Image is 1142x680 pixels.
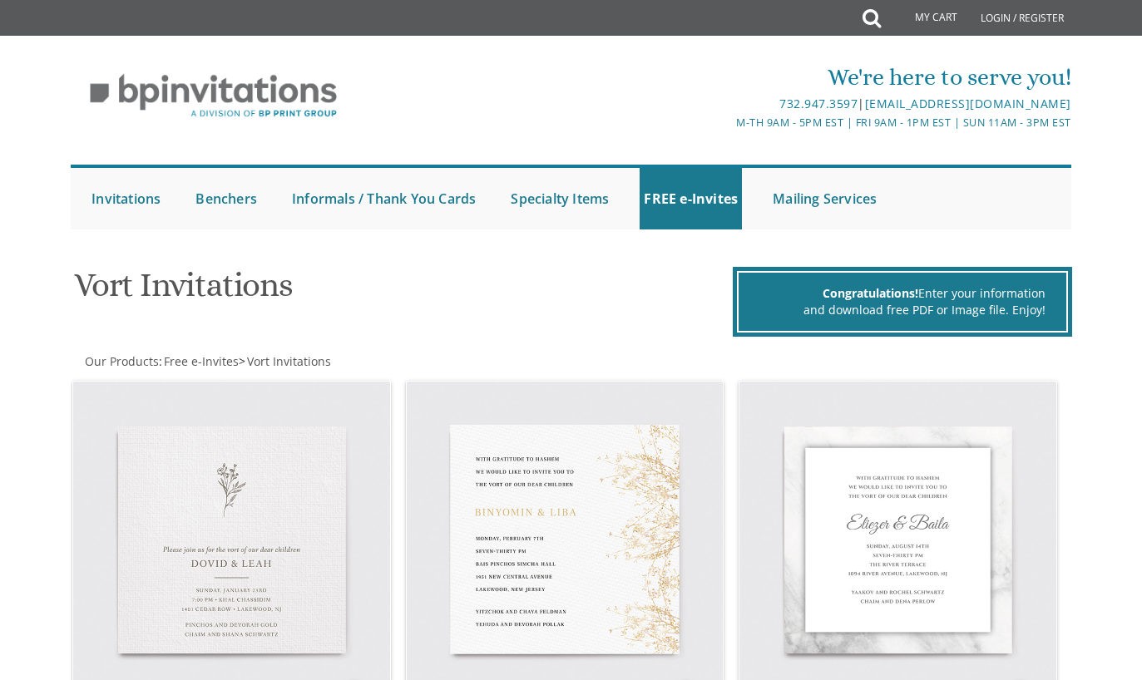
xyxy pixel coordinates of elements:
[288,168,480,229] a: Informals / Thank You Cards
[74,267,729,316] h1: Vort Invitations
[87,168,165,229] a: Invitations
[405,114,1071,131] div: M-Th 9am - 5pm EST | Fri 9am - 1pm EST | Sun 11am - 3pm EST
[1039,576,1142,655] iframe: chat widget
[759,285,1046,302] div: Enter your information
[245,353,331,369] a: Vort Invitations
[769,168,881,229] a: Mailing Services
[405,61,1071,94] div: We're here to serve you!
[405,94,1071,114] div: |
[640,168,742,229] a: FREE e-Invites
[779,96,858,111] a: 732.947.3597
[759,302,1046,318] div: and download free PDF or Image file. Enjoy!
[164,353,239,369] span: Free e-Invites
[71,62,356,131] img: BP Invitation Loft
[247,353,331,369] span: Vort Invitations
[83,353,159,369] a: Our Products
[879,2,969,35] a: My Cart
[191,168,261,229] a: Benchers
[865,96,1071,111] a: [EMAIL_ADDRESS][DOMAIN_NAME]
[162,353,239,369] a: Free e-Invites
[239,353,331,369] span: >
[71,353,571,370] div: :
[507,168,613,229] a: Specialty Items
[823,285,918,301] span: Congratulations!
